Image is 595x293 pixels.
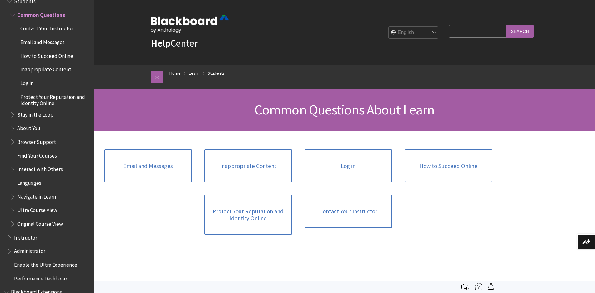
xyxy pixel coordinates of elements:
a: Contact Your Instructor [305,195,392,228]
span: Log in [20,78,33,86]
img: Blackboard by Anthology [151,15,229,33]
span: Protect Your Reputation and Identity Online [20,92,89,106]
span: Administrator [14,246,45,255]
img: Print [461,283,469,290]
span: Stay in the Loop [17,109,53,118]
a: Learn [189,69,199,77]
span: Browser Support [17,137,56,145]
span: Languages [17,178,41,186]
span: Performance Dashboard [14,273,69,282]
a: Email and Messages [104,149,192,183]
span: Interact with Others [17,164,63,173]
a: Inappropriate Content [204,149,292,183]
span: Contact Your Instructor [20,23,73,32]
span: Navigate in Learn [17,191,56,200]
span: About You [17,123,40,132]
span: Inappropriate Content [20,64,71,73]
img: More help [475,283,482,290]
select: Site Language Selector [389,27,439,39]
span: Original Course View [17,219,63,227]
a: Protect Your Reputation and Identity Online [204,195,292,235]
span: Ultra Course View [17,205,57,214]
a: How to Succeed Online [405,149,492,183]
span: Email and Messages [20,37,65,45]
a: Log in [305,149,392,183]
a: Home [169,69,181,77]
a: HelpCenter [151,37,198,49]
span: Enable the Ultra Experience [14,260,77,268]
span: Instructor [14,232,37,241]
strong: Help [151,37,170,49]
a: Students [208,69,225,77]
span: Common Questions [17,10,65,18]
input: Search [506,25,534,37]
span: Find Your Courses [17,150,57,159]
span: Common Questions About Learn [255,101,435,118]
span: How to Succeed Online [20,51,73,59]
img: Follow this page [487,283,495,290]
